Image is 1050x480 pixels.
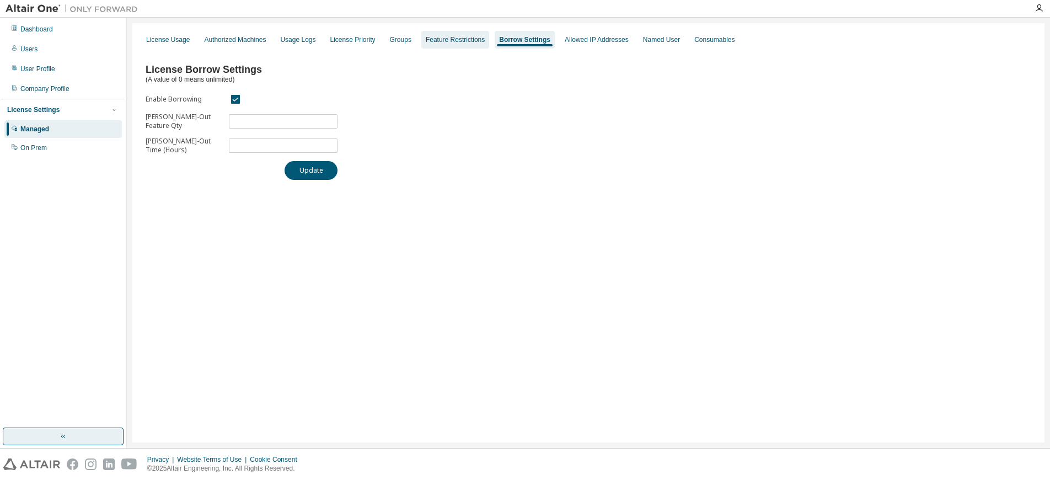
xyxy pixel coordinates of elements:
[67,458,78,470] img: facebook.svg
[146,76,234,83] span: (A value of 0 means unlimited)
[7,105,60,114] div: License Settings
[146,113,222,130] label: [PERSON_NAME]-Out Feature Qty
[3,458,60,470] img: altair_logo.svg
[146,35,190,44] div: License Usage
[204,35,266,44] div: Authorized Machines
[390,35,411,44] div: Groups
[146,95,222,104] label: Enable Borrowing
[146,64,262,75] span: License Borrow Settings
[499,35,550,44] div: Borrow Settings
[694,35,735,44] div: Consumables
[20,125,49,134] div: Managed
[103,458,115,470] img: linkedin.svg
[85,458,97,470] img: instagram.svg
[250,455,303,464] div: Cookie Consent
[20,25,53,34] div: Dashboard
[280,35,315,44] div: Usage Logs
[565,35,629,44] div: Allowed IP Addresses
[20,84,69,93] div: Company Profile
[147,464,304,473] p: © 2025 Altair Engineering, Inc. All Rights Reserved.
[146,137,222,154] label: [PERSON_NAME]-Out Time (Hours)
[20,45,37,54] div: Users
[147,455,177,464] div: Privacy
[177,455,250,464] div: Website Terms of Use
[426,35,485,44] div: Feature Restrictions
[20,65,55,73] div: User Profile
[121,458,137,470] img: youtube.svg
[643,35,680,44] div: Named User
[20,143,47,152] div: On Prem
[285,161,337,180] button: Update
[6,3,143,14] img: Altair One
[330,35,376,44] div: License Priority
